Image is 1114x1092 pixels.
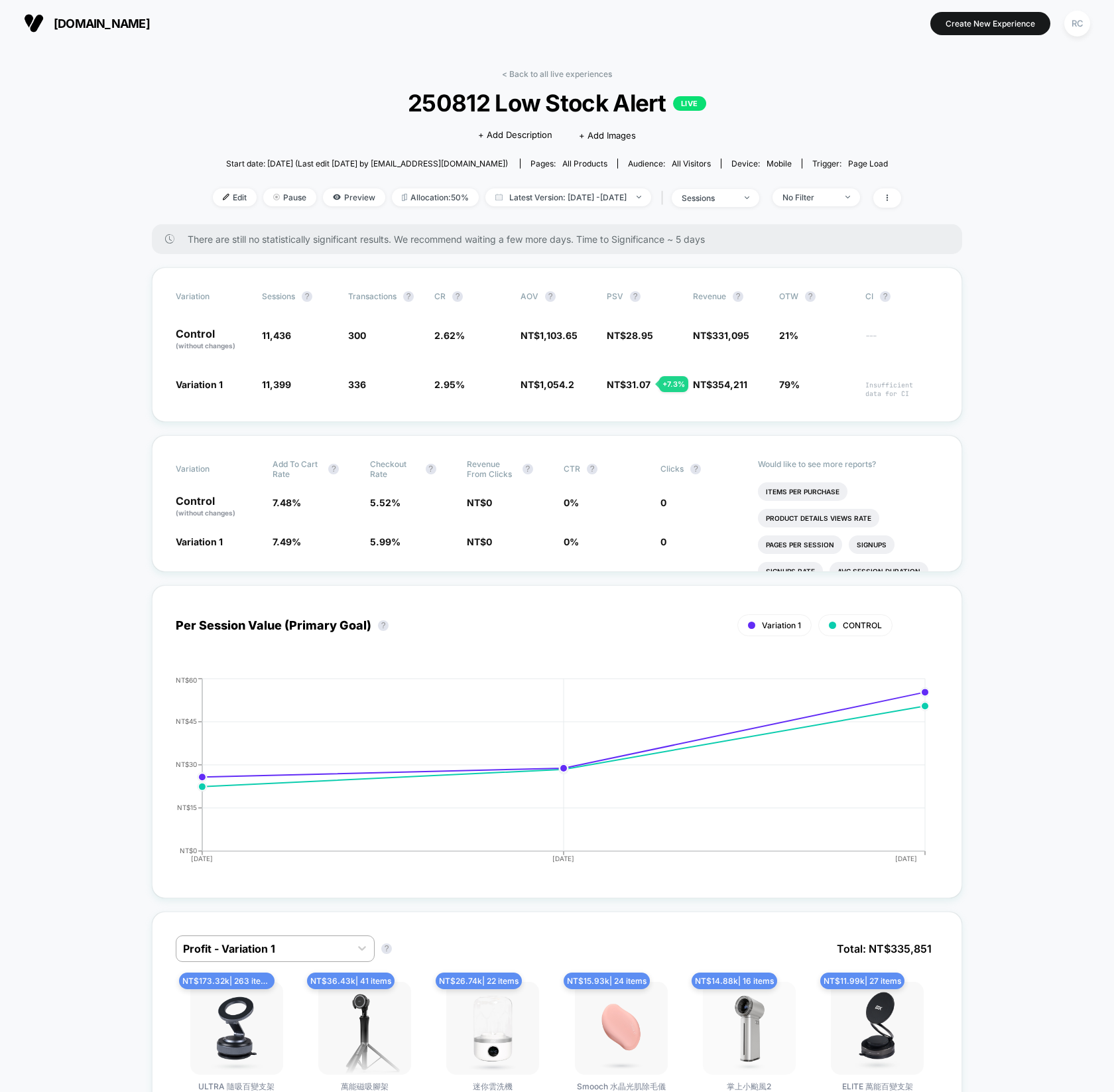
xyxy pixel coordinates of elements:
img: edit [223,194,229,200]
button: ? [805,291,816,302]
li: Avg Session Duration [830,562,928,580]
span: 2.62 % [434,330,465,341]
span: NT$ 14.88k | 16 items [692,973,777,989]
span: 0 [660,536,666,547]
span: PSV [607,291,623,301]
span: --- [865,332,938,351]
span: Edit [213,188,257,206]
div: Trigger: [812,159,888,169]
button: ? [328,464,339,474]
span: Variation 1 [762,620,801,630]
img: ULTRA 隨吸百變支架 [190,982,283,1075]
span: 0 [486,497,492,508]
span: 1,103.65 [540,330,578,341]
span: + Add Images [579,130,636,141]
tspan: [DATE] [191,854,213,862]
span: 0 [660,497,666,508]
span: 331,095 [712,330,749,341]
span: [DOMAIN_NAME] [54,17,150,31]
span: NT$ [607,330,653,341]
span: mobile [767,159,792,169]
span: NT$ [521,330,578,341]
li: Product Details Views Rate [758,509,879,527]
span: OTW [779,291,852,302]
tspan: NT$60 [176,675,197,683]
span: Variation 1 [176,379,223,390]
tspan: [DATE] [895,854,917,862]
span: 21% [779,330,798,341]
span: Variation [176,459,249,479]
img: ELITE 萬能百變支架 [831,982,924,1075]
button: ? [381,943,392,954]
img: 掌上小颱風2 [703,982,796,1075]
div: PER_SESSION_VALUE [162,675,925,874]
span: 7.48 % [273,497,301,508]
span: 0 % [564,536,579,547]
span: Allocation: 50% [392,188,479,206]
span: 31.07 [626,379,650,390]
span: NT$ [693,330,749,341]
span: 354,211 [712,379,747,390]
button: ? [426,464,436,474]
span: Pause [263,188,316,206]
img: rebalance [402,194,407,201]
span: Variation [176,291,249,302]
tspan: NT$0 [180,847,197,854]
tspan: [DATE] [553,854,575,862]
span: all products [562,159,607,169]
span: NT$ 26.74k | 22 items [436,973,522,989]
p: Control [176,328,249,351]
span: + Add Description [478,129,552,142]
span: NT$ [467,497,492,508]
div: sessions [682,193,735,203]
p: Control [176,496,259,518]
span: Latest Version: [DATE] - [DATE] [485,188,651,206]
span: Add To Cart Rate [273,459,322,479]
span: 28.95 [626,330,653,341]
button: ? [733,291,743,302]
li: Signups Rate [758,562,823,580]
span: 11,436 [262,330,291,341]
button: ? [587,464,597,474]
span: (without changes) [176,509,235,517]
span: 7.49 % [273,536,301,547]
span: NT$ [467,536,492,547]
span: AOV [521,291,538,301]
span: 0 % [564,497,579,508]
span: 250812 Low Stock Alert [247,89,867,117]
span: NT$ 15.93k | 24 items [564,973,650,989]
span: Insufficient data for CI [865,381,938,398]
div: Pages: [530,159,607,169]
span: Total: NT$ 335,851 [830,935,938,962]
button: ? [523,464,533,474]
tspan: NT$15 [177,803,197,811]
img: calendar [495,194,503,200]
li: Items Per Purchase [758,482,847,501]
button: ? [403,291,414,302]
img: Smooch 水晶光肌除毛儀 [575,982,668,1075]
span: Variation 1 [176,536,223,547]
tspan: NT$30 [176,760,197,768]
button: ? [545,291,556,302]
span: CTR [564,464,580,474]
img: 萬能磁吸腳架 [318,982,411,1075]
span: CONTROL [843,620,882,630]
span: 79% [779,379,800,390]
span: CI [865,291,938,302]
button: Create New Experience [930,12,1050,35]
div: No Filter [782,192,835,202]
span: 0 [486,536,492,547]
span: 5.99 % [370,536,401,547]
button: ? [452,291,463,302]
span: NT$ 36.43k | 41 items [307,973,395,989]
span: 11,399 [262,379,291,390]
div: RC [1064,11,1090,36]
span: Sessions [262,291,295,301]
span: Preview [323,188,385,206]
span: 1,054.2 [540,379,574,390]
p: LIVE [673,96,706,111]
span: Revenue From Clicks [467,459,516,479]
img: 迷你雲洗機 [446,982,539,1075]
img: Visually logo [24,13,44,33]
span: All Visitors [672,159,711,169]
